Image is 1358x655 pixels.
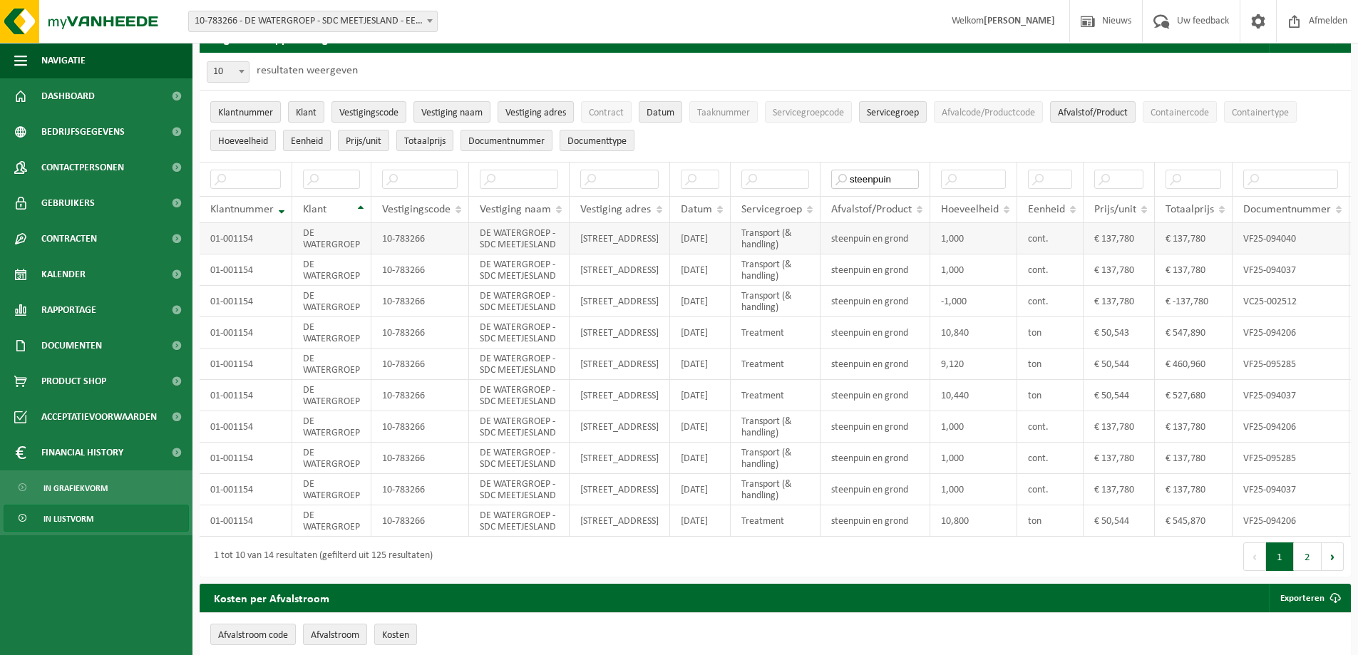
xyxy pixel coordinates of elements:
[1017,380,1084,411] td: ton
[821,317,930,349] td: steenpuin en grond
[731,411,821,443] td: Transport (& handling)
[469,349,570,380] td: DE WATERGROEP - SDC MEETJESLAND
[731,380,821,411] td: Treatment
[413,101,490,123] button: Vestiging naamVestiging naam: Activate to sort
[291,136,323,147] span: Eenheid
[1084,380,1155,411] td: € 50,544
[731,317,821,349] td: Treatment
[570,443,670,474] td: [STREET_ADDRESS]
[292,286,371,317] td: DE WATERGROEP
[731,286,821,317] td: Transport (& handling)
[831,204,912,215] span: Afvalstof/Product
[469,474,570,505] td: DE WATERGROEP - SDC MEETJESLAND
[1017,317,1084,349] td: ton
[1017,349,1084,380] td: ton
[41,435,123,470] span: Financial History
[689,101,758,123] button: TaaknummerTaaknummer: Activate to sort
[371,317,469,349] td: 10-783266
[1155,254,1233,286] td: € 137,780
[570,474,670,505] td: [STREET_ADDRESS]
[292,254,371,286] td: DE WATERGROEP
[382,630,409,641] span: Kosten
[930,349,1017,380] td: 9,120
[218,630,288,641] span: Afvalstroom code
[821,443,930,474] td: steenpuin en grond
[480,204,551,215] span: Vestiging naam
[257,65,358,76] label: resultaten weergeven
[1084,254,1155,286] td: € 137,780
[670,317,731,349] td: [DATE]
[505,108,566,118] span: Vestiging adres
[821,254,930,286] td: steenpuin en grond
[1243,204,1331,215] span: Documentnummer
[200,223,292,254] td: 01-001154
[292,411,371,443] td: DE WATERGROEP
[930,286,1017,317] td: -1,000
[371,443,469,474] td: 10-783266
[1155,286,1233,317] td: € -137,780
[371,286,469,317] td: 10-783266
[207,62,249,82] span: 10
[731,223,821,254] td: Transport (& handling)
[930,443,1017,474] td: 1,000
[200,474,292,505] td: 01-001154
[346,136,381,147] span: Prijs/unit
[560,130,634,151] button: DocumenttypeDocumenttype: Activate to sort
[1155,411,1233,443] td: € 137,780
[570,317,670,349] td: [STREET_ADDRESS]
[1084,411,1155,443] td: € 137,780
[773,108,844,118] span: Servicegroepcode
[41,185,95,221] span: Gebruikers
[41,78,95,114] span: Dashboard
[1233,411,1349,443] td: VF25-094206
[670,411,731,443] td: [DATE]
[292,380,371,411] td: DE WATERGROEP
[469,254,570,286] td: DE WATERGROEP - SDC MEETJESLAND
[930,474,1017,505] td: 1,000
[570,505,670,537] td: [STREET_ADDRESS]
[1322,542,1344,571] button: Next
[188,11,438,32] span: 10-783266 - DE WATERGROEP - SDC MEETJESLAND - EEKLO
[371,254,469,286] td: 10-783266
[292,505,371,537] td: DE WATERGROEP
[200,505,292,537] td: 01-001154
[41,363,106,399] span: Product Shop
[1155,349,1233,380] td: € 460,960
[581,101,632,123] button: ContractContract: Activate to sort
[288,101,324,123] button: KlantKlant: Activate to sort
[200,349,292,380] td: 01-001154
[1269,584,1349,612] a: Exporteren
[570,349,670,380] td: [STREET_ADDRESS]
[1233,317,1349,349] td: VF25-094206
[821,380,930,411] td: steenpuin en grond
[292,223,371,254] td: DE WATERGROEP
[941,204,999,215] span: Hoeveelheid
[421,108,483,118] span: Vestiging naam
[396,130,453,151] button: TotaalprijsTotaalprijs: Activate to sort
[461,130,552,151] button: DocumentnummerDocumentnummer: Activate to sort
[1017,505,1084,537] td: ton
[670,223,731,254] td: [DATE]
[1155,474,1233,505] td: € 137,780
[41,328,102,363] span: Documenten
[942,108,1035,118] span: Afvalcode/Productcode
[697,108,750,118] span: Taaknummer
[303,204,326,215] span: Klant
[934,101,1043,123] button: Afvalcode/ProductcodeAfvalcode/Productcode: Activate to sort
[469,286,570,317] td: DE WATERGROEP - SDC MEETJESLAND
[1155,443,1233,474] td: € 137,780
[821,474,930,505] td: steenpuin en grond
[1084,505,1155,537] td: € 50,544
[1224,101,1297,123] button: ContainertypeContainertype: Activate to sort
[570,223,670,254] td: [STREET_ADDRESS]
[41,257,86,292] span: Kalender
[731,474,821,505] td: Transport (& handling)
[371,349,469,380] td: 10-783266
[210,101,281,123] button: KlantnummerKlantnummer: Activate to remove sorting
[681,204,712,215] span: Datum
[207,544,433,569] div: 1 tot 10 van 14 resultaten (gefilterd uit 125 resultaten)
[670,380,731,411] td: [DATE]
[1017,411,1084,443] td: cont.
[570,380,670,411] td: [STREET_ADDRESS]
[43,505,93,532] span: In lijstvorm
